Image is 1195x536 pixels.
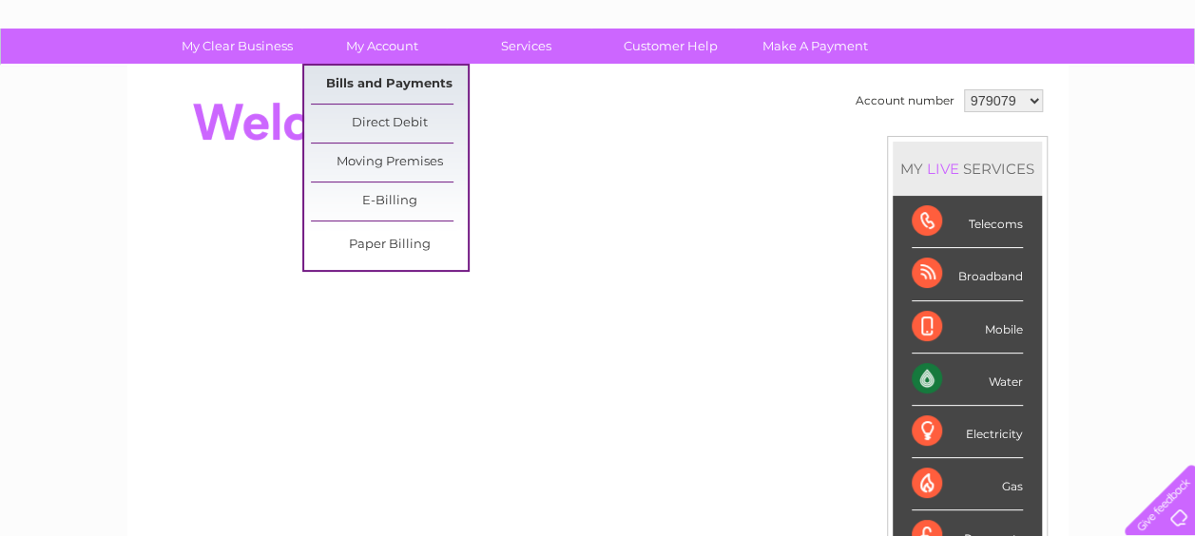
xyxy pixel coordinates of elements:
a: Paper Billing [311,226,468,264]
a: Blog [1030,81,1057,95]
img: logo.png [42,49,139,107]
div: Clear Business is a trading name of Verastar Limited (registered in [GEOGRAPHIC_DATA] No. 3667643... [149,10,1048,92]
div: MY SERVICES [893,142,1042,196]
div: Electricity [912,406,1023,458]
a: Telecoms [961,81,1018,95]
a: Water [860,81,896,95]
a: Customer Help [592,29,749,64]
div: Broadband [912,248,1023,300]
a: Direct Debit [311,105,468,143]
div: Mobile [912,301,1023,354]
div: Water [912,354,1023,406]
div: LIVE [923,160,963,178]
a: My Clear Business [159,29,316,64]
div: Gas [912,458,1023,510]
a: Make A Payment [737,29,894,64]
a: E-Billing [311,182,468,220]
a: 0333 014 3131 [837,10,968,33]
td: Account number [851,85,959,117]
a: Moving Premises [311,144,468,182]
a: Log out [1132,81,1177,95]
a: Bills and Payments [311,66,468,104]
a: Energy [908,81,950,95]
a: Contact [1069,81,1115,95]
a: Services [448,29,605,64]
div: Telecoms [912,196,1023,248]
a: My Account [303,29,460,64]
